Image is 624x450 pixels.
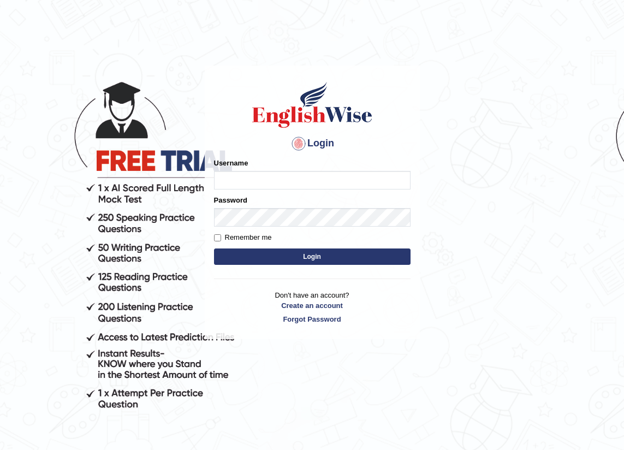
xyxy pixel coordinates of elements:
a: Forgot Password [214,314,411,324]
label: Remember me [214,232,272,243]
label: Username [214,158,248,168]
input: Remember me [214,234,221,241]
img: Logo of English Wise sign in for intelligent practice with AI [250,80,375,129]
label: Password [214,195,247,205]
h4: Login [214,135,411,152]
a: Create an account [214,300,411,311]
button: Login [214,248,411,265]
p: Don't have an account? [214,290,411,324]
